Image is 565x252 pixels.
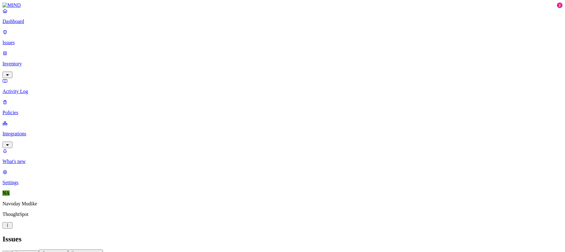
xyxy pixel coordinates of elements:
p: Settings [2,180,563,185]
p: ThoughtSpot [2,212,563,217]
p: Dashboard [2,19,563,24]
a: MIND [2,2,563,8]
p: What's new [2,159,563,164]
span: NA [2,190,10,196]
a: Activity Log [2,78,563,94]
p: Navoday Mudike [2,201,563,207]
a: Integrations [2,120,563,147]
p: Inventory [2,61,563,67]
a: Dashboard [2,8,563,24]
a: Issues [2,29,563,45]
p: Activity Log [2,89,563,94]
a: Settings [2,169,563,185]
div: 2 [557,2,563,8]
p: Issues [2,40,563,45]
a: What's new [2,148,563,164]
p: Policies [2,110,563,115]
h2: Issues [2,235,563,243]
p: Integrations [2,131,563,137]
a: Policies [2,99,563,115]
img: MIND [2,2,21,8]
a: Inventory [2,50,563,77]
